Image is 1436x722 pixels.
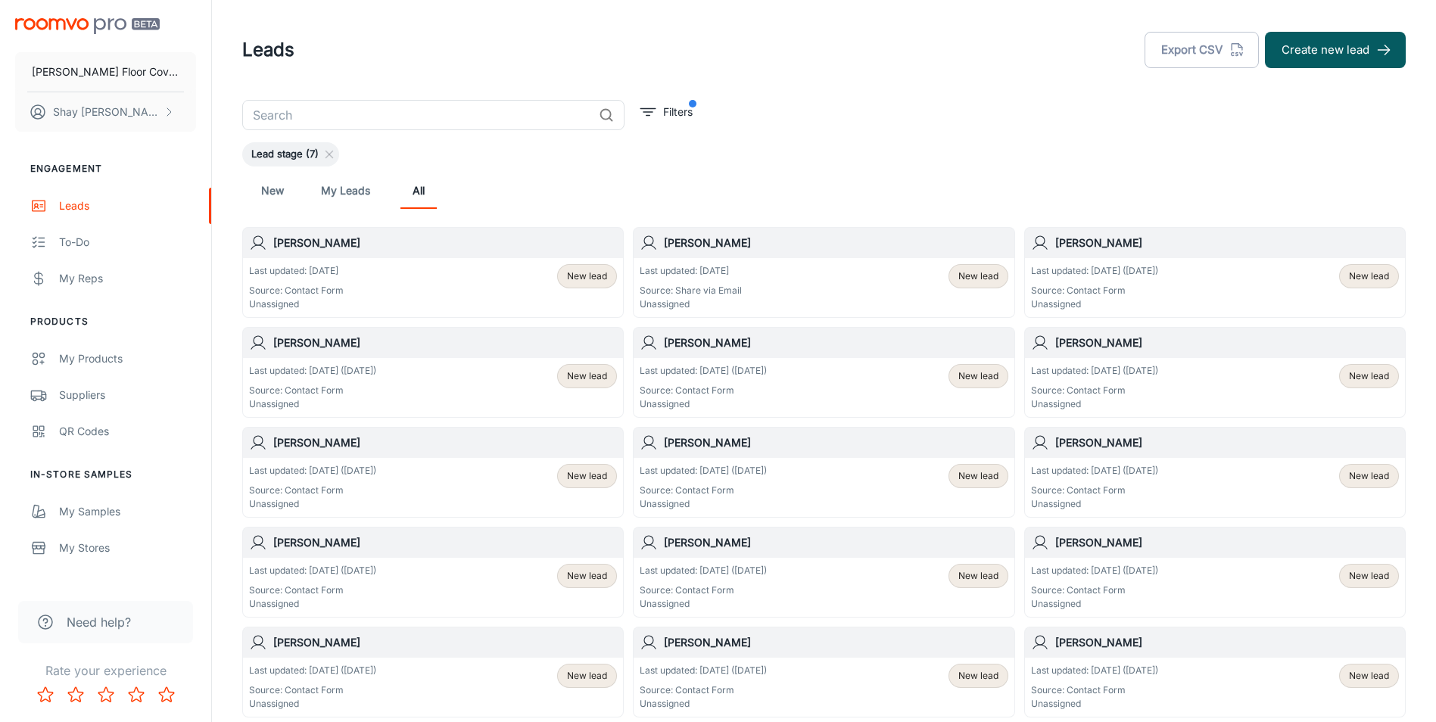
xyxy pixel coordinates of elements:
div: QR Codes [59,423,196,440]
h6: [PERSON_NAME] [1055,335,1399,351]
span: New lead [958,669,998,683]
input: Search [242,100,593,130]
a: [PERSON_NAME]Last updated: [DATE] ([DATE])Source: Contact FormUnassignedNew lead [242,427,624,518]
p: Shay [PERSON_NAME] [53,104,160,120]
h6: [PERSON_NAME] [1055,534,1399,551]
div: Lead stage (7) [242,142,339,166]
p: Source: Contact Form [249,683,376,697]
button: Export CSV [1145,32,1259,68]
div: My Samples [59,503,196,520]
div: My Products [59,350,196,367]
p: Last updated: [DATE] ([DATE]) [1031,264,1158,278]
div: Suppliers [59,387,196,403]
p: Rate your experience [12,661,199,680]
h6: [PERSON_NAME] [273,434,617,451]
a: [PERSON_NAME]Last updated: [DATE] ([DATE])Source: Contact FormUnassignedNew lead [633,427,1014,518]
p: Source: Share via Email [640,284,742,297]
p: Last updated: [DATE] ([DATE]) [640,464,767,478]
a: [PERSON_NAME]Last updated: [DATE] ([DATE])Source: Contact FormUnassignedNew lead [633,627,1014,717]
p: Source: Contact Form [640,683,767,697]
p: Source: Contact Form [249,284,344,297]
p: Unassigned [1031,497,1158,511]
span: New lead [1349,669,1389,683]
p: Source: Contact Form [1031,284,1158,297]
img: Roomvo PRO Beta [15,18,160,34]
p: Unassigned [640,497,767,511]
p: Last updated: [DATE] ([DATE]) [1031,664,1158,677]
span: Need help? [67,613,131,631]
a: [PERSON_NAME]Last updated: [DATE] ([DATE])Source: Contact FormUnassignedNew lead [633,527,1014,618]
span: New lead [567,569,607,583]
button: Rate 4 star [121,680,151,710]
p: Unassigned [1031,697,1158,711]
p: [PERSON_NAME] Floor Covering [32,64,179,80]
p: Source: Contact Form [640,384,767,397]
p: Unassigned [1031,397,1158,411]
a: All [400,173,437,209]
a: New [254,173,291,209]
p: Unassigned [249,297,344,311]
h6: [PERSON_NAME] [664,634,1008,651]
span: New lead [567,269,607,283]
p: Unassigned [249,697,376,711]
p: Source: Contact Form [249,484,376,497]
h1: Leads [242,36,294,64]
p: Unassigned [640,297,742,311]
h6: [PERSON_NAME] [664,534,1008,551]
div: My Reps [59,270,196,287]
a: [PERSON_NAME]Last updated: [DATE] ([DATE])Source: Contact FormUnassignedNew lead [633,327,1014,418]
button: Shay [PERSON_NAME] [15,92,196,132]
span: New lead [1349,369,1389,383]
button: Create new lead [1265,32,1406,68]
p: Last updated: [DATE] ([DATE]) [640,364,767,378]
p: Unassigned [249,497,376,511]
a: [PERSON_NAME]Last updated: [DATE]Source: Contact FormUnassignedNew lead [242,227,624,318]
span: New lead [958,569,998,583]
p: Unassigned [640,697,767,711]
p: Last updated: [DATE] ([DATE]) [640,564,767,577]
span: New lead [1349,569,1389,583]
a: [PERSON_NAME]Last updated: [DATE] ([DATE])Source: Contact FormUnassignedNew lead [1024,227,1406,318]
span: New lead [958,269,998,283]
span: New lead [958,469,998,483]
h6: [PERSON_NAME] [1055,235,1399,251]
button: Rate 3 star [91,680,121,710]
a: [PERSON_NAME]Last updated: [DATE] ([DATE])Source: Contact FormUnassignedNew lead [1024,527,1406,618]
p: Source: Contact Form [640,584,767,597]
span: New lead [567,369,607,383]
p: Last updated: [DATE] ([DATE]) [1031,364,1158,378]
button: Rate 1 star [30,680,61,710]
p: Last updated: [DATE] [249,264,344,278]
p: Source: Contact Form [640,484,767,497]
a: [PERSON_NAME]Last updated: [DATE] ([DATE])Source: Contact FormUnassignedNew lead [242,527,624,618]
h6: [PERSON_NAME] [273,534,617,551]
button: filter [637,100,696,124]
div: To-do [59,234,196,251]
p: Source: Contact Form [1031,484,1158,497]
h6: [PERSON_NAME] [1055,634,1399,651]
p: Unassigned [640,397,767,411]
a: [PERSON_NAME]Last updated: [DATE] ([DATE])Source: Contact FormUnassignedNew lead [1024,327,1406,418]
p: Last updated: [DATE] ([DATE]) [640,664,767,677]
p: Filters [663,104,693,120]
a: [PERSON_NAME]Last updated: [DATE] ([DATE])Source: Contact FormUnassignedNew lead [1024,427,1406,518]
span: New lead [1349,469,1389,483]
p: Unassigned [1031,297,1158,311]
h6: [PERSON_NAME] [664,335,1008,351]
a: [PERSON_NAME]Last updated: [DATE]Source: Share via EmailUnassignedNew lead [633,227,1014,318]
p: Unassigned [249,597,376,611]
span: New lead [1349,269,1389,283]
p: Last updated: [DATE] ([DATE]) [1031,464,1158,478]
span: New lead [567,469,607,483]
h6: [PERSON_NAME] [273,335,617,351]
div: My Stores [59,540,196,556]
p: Unassigned [1031,597,1158,611]
p: Source: Contact Form [249,584,376,597]
p: Source: Contact Form [1031,384,1158,397]
p: Last updated: [DATE] ([DATE]) [249,364,376,378]
h6: [PERSON_NAME] [1055,434,1399,451]
p: Source: Contact Form [249,384,376,397]
p: Last updated: [DATE] [640,264,742,278]
h6: [PERSON_NAME] [273,235,617,251]
h6: [PERSON_NAME] [664,434,1008,451]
